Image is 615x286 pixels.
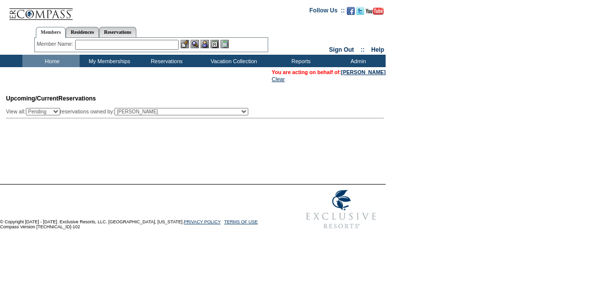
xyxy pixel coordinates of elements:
[341,69,386,75] a: [PERSON_NAME]
[137,55,194,67] td: Reservations
[297,185,386,234] img: Exclusive Resorts
[191,40,199,48] img: View
[361,46,365,53] span: ::
[356,10,364,16] a: Follow us on Twitter
[224,219,258,224] a: TERMS OF USE
[6,95,96,102] span: Reservations
[347,10,355,16] a: Become our fan on Facebook
[6,108,253,115] div: View all: reservations owned by:
[366,7,384,15] img: Subscribe to our YouTube Channel
[328,55,386,67] td: Admin
[36,27,66,38] a: Members
[66,27,99,37] a: Residences
[194,55,271,67] td: Vacation Collection
[356,7,364,15] img: Follow us on Twitter
[37,40,75,48] div: Member Name:
[181,40,189,48] img: b_edit.gif
[201,40,209,48] img: Impersonate
[210,40,219,48] img: Reservations
[99,27,136,37] a: Reservations
[184,219,220,224] a: PRIVACY POLICY
[6,95,58,102] span: Upcoming/Current
[22,55,80,67] td: Home
[371,46,384,53] a: Help
[309,6,345,18] td: Follow Us ::
[272,76,285,82] a: Clear
[272,69,386,75] span: You are acting on behalf of:
[220,40,229,48] img: b_calculator.gif
[271,55,328,67] td: Reports
[80,55,137,67] td: My Memberships
[329,46,354,53] a: Sign Out
[347,7,355,15] img: Become our fan on Facebook
[366,10,384,16] a: Subscribe to our YouTube Channel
